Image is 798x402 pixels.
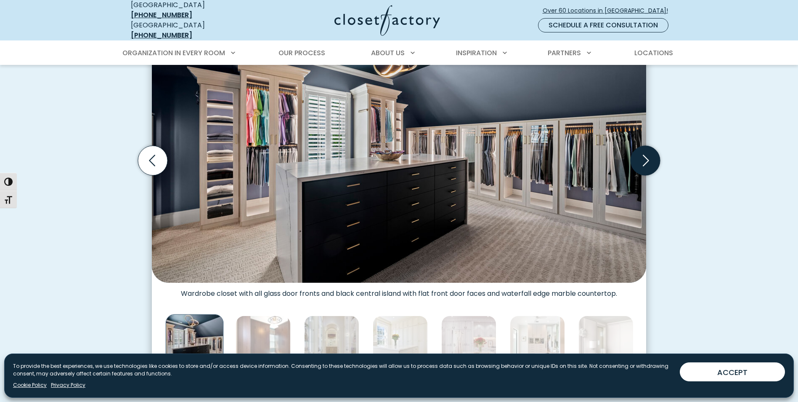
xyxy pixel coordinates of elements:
[131,10,192,20] a: [PHONE_NUMBER]
[152,283,646,298] figcaption: Wardrobe closet with all glass door fronts and black central island with flat front door faces an...
[122,48,225,58] span: Organization in Every Room
[510,316,565,371] img: Contemporary wardrobe closet with slab front cabinet doors and drawers. The central built-in unit...
[304,316,359,371] img: White hallway wardrobe cabinetry with LED light strips
[236,316,291,371] img: Dark wood floor-to-ceiling wardrobe cabinetry with crown molding
[627,142,663,179] button: Next slide
[456,48,497,58] span: Inspiration
[13,381,47,389] a: Cookie Policy
[542,3,675,18] a: Over 60 Locations in [GEOGRAPHIC_DATA]!
[578,316,634,371] img: White shaker wardrobe closet system with mirror front drawers.
[634,48,673,58] span: Locations
[373,316,428,371] img: White wardrobe closet floor-to-ceiling cabinetry with gold hardware and mirrored cabinet doors
[680,362,785,381] button: ACCEPT
[135,142,171,179] button: Previous slide
[51,381,85,389] a: Privacy Policy
[152,24,646,283] img: Wardrobe closet with all glass door fronts and black central island with flat front door faces an...
[13,362,673,378] p: To provide the best experiences, we use technologies like cookies to store and/or access device i...
[278,48,325,58] span: Our Process
[131,20,253,40] div: [GEOGRAPHIC_DATA]
[548,48,581,58] span: Partners
[543,6,675,15] span: Over 60 Locations in [GEOGRAPHIC_DATA]!
[371,48,405,58] span: About Us
[117,41,682,65] nav: Primary Menu
[538,18,668,32] a: Schedule a Free Consultation
[131,30,192,40] a: [PHONE_NUMBER]
[166,314,224,372] img: Wardrobe closet with all glass door fronts and black central island with flat front door faces an...
[334,5,440,36] img: Closet Factory Logo
[441,316,496,371] img: White wardrobe closet cabinets with detailed hardware and glass front doors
